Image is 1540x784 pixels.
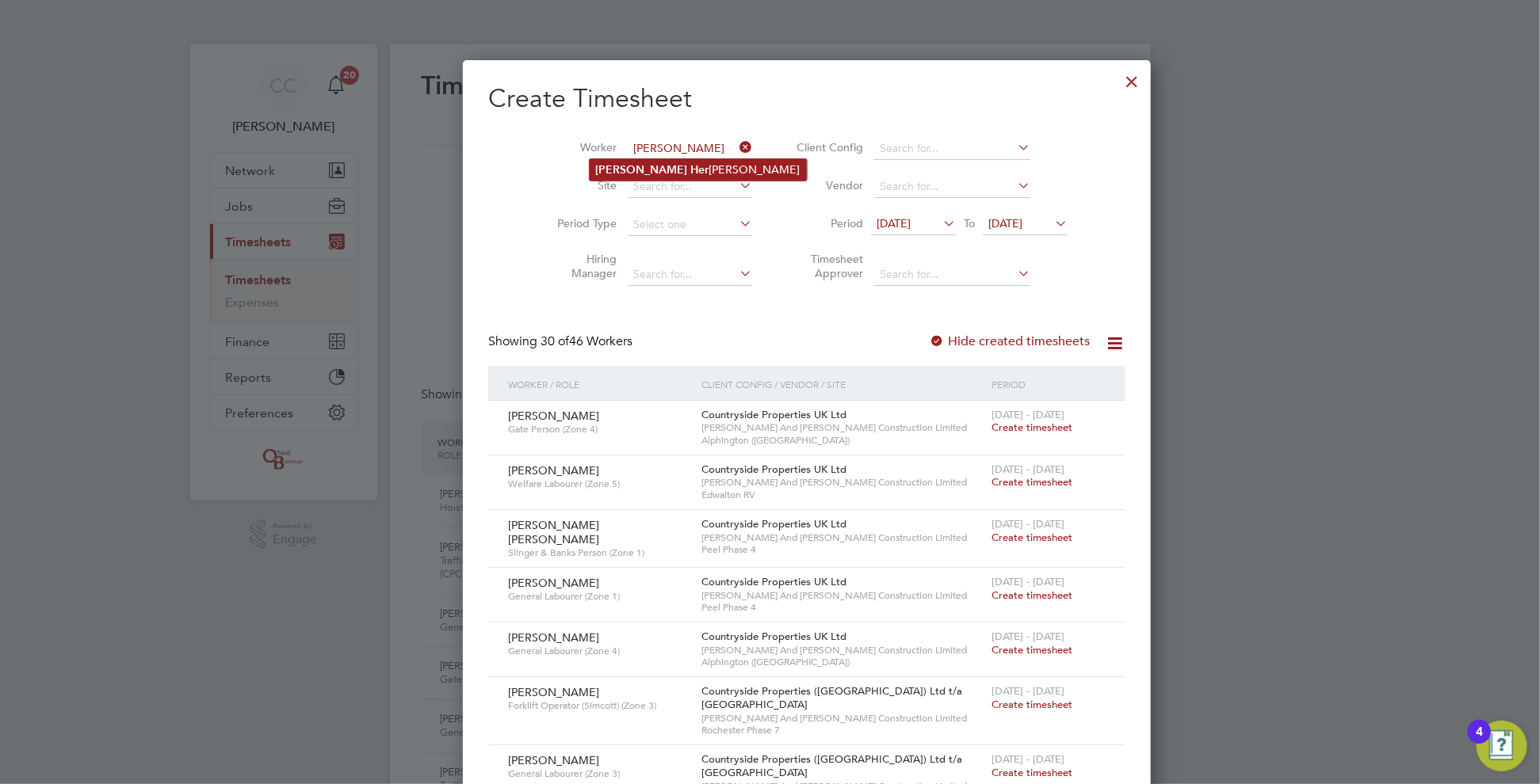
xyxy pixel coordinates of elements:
span: Alphington ([GEOGRAPHIC_DATA]) [701,656,984,668]
span: [DATE] - [DATE] [992,575,1065,588]
label: Site [545,178,617,192]
span: Countryside Properties UK Ltd [701,517,846,531]
li: [PERSON_NAME] [590,159,807,181]
span: [PERSON_NAME] [508,576,599,590]
div: Period [988,366,1110,402]
span: [DATE] - [DATE] [992,684,1065,698]
input: Select one [628,214,752,236]
span: [PERSON_NAME] And [PERSON_NAME] Construction Limited [701,476,984,489]
span: 30 of [541,333,569,349]
span: Create timesheet [992,698,1073,711]
span: Rochester Phase 7 [701,724,984,736]
label: Period [792,216,863,230]
span: [PERSON_NAME] [PERSON_NAME] [508,518,599,546]
span: Create timesheet [992,766,1073,779]
span: Countryside Properties ([GEOGRAPHIC_DATA]) Ltd t/a [GEOGRAPHIC_DATA] [701,752,962,779]
input: Search for... [874,264,1030,286]
div: Client Config / Vendor / Site [697,366,988,402]
input: Search for... [874,176,1030,198]
label: Worker [545,140,617,154]
span: Slinger & Banks Person (Zone 1) [508,546,690,559]
span: Create timesheet [992,475,1073,489]
label: Period Type [545,216,617,230]
span: Create timesheet [992,421,1073,434]
span: Forklift Operator (Simcott) (Zone 3) [508,699,690,712]
span: [DATE] - [DATE] [992,517,1065,531]
span: General Labourer (Zone 4) [508,645,690,657]
span: [PERSON_NAME] And [PERSON_NAME] Construction Limited [701,644,984,657]
span: Alphington ([GEOGRAPHIC_DATA]) [701,434,984,447]
span: Welfare Labourer (Zone 5) [508,478,690,490]
span: Countryside Properties UK Ltd [701,630,846,643]
span: [PERSON_NAME] [508,753,599,767]
span: [PERSON_NAME] [508,409,599,423]
div: Showing [488,333,636,350]
input: Search for... [628,138,752,160]
label: Timesheet Approver [792,252,863,280]
div: 4 [1476,732,1483,752]
span: [PERSON_NAME] And [PERSON_NAME] Construction Limited [701,712,984,725]
div: Worker / Role [504,366,697,402]
span: 46 Workers [541,333,632,349]
input: Search for... [628,176,752,198]
span: [PERSON_NAME] And [PERSON_NAME] Construction Limited [701,531,984,544]
span: [DATE] - [DATE] [992,408,1065,421]
span: [PERSON_NAME] [508,463,599,478]
span: Gate Person (Zone 4) [508,423,690,436]
span: [DATE] - [DATE] [992,752,1065,766]
span: To [959,213,980,234]
span: Countryside Properties UK Ltd [701,408,846,421]
span: [DATE] - [DATE] [992,630,1065,643]
span: [PERSON_NAME] [508,685,599,699]
label: Client Config [792,140,863,154]
input: Search for... [628,264,752,286]
span: [PERSON_NAME] And [PERSON_NAME] Construction Limited [701,421,984,434]
label: Vendor [792,178,863,192]
button: Open Resource Center, 4 new notifications [1477,721,1527,771]
h2: Create Timesheet [488,82,1125,116]
input: Search for... [874,138,1030,160]
span: General Labourer (Zone 3) [508,767,690,780]
span: [DATE] [988,216,1022,230]
span: [PERSON_NAME] And [PERSON_NAME] Construction Limited [701,589,984,602]
span: Create timesheet [992,588,1073,602]
span: [DATE] [877,216,911,230]
span: Peel Phase 4 [701,601,984,614]
span: Edwalton RV [701,489,984,501]
span: General Labourer (Zone 1) [508,590,690,603]
span: Countryside Properties UK Ltd [701,575,846,588]
span: [DATE] - [DATE] [992,462,1065,476]
label: Hide created timesheets [930,333,1091,349]
span: Peel Phase 4 [701,543,984,556]
span: Countryside Properties UK Ltd [701,462,846,476]
span: [PERSON_NAME] [508,630,599,645]
b: [PERSON_NAME] [596,163,688,177]
label: Hiring Manager [545,252,617,280]
b: Her [691,163,709,177]
span: Countryside Properties ([GEOGRAPHIC_DATA]) Ltd t/a [GEOGRAPHIC_DATA] [701,684,962,711]
span: Create timesheet [992,531,1073,544]
span: Create timesheet [992,643,1073,657]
